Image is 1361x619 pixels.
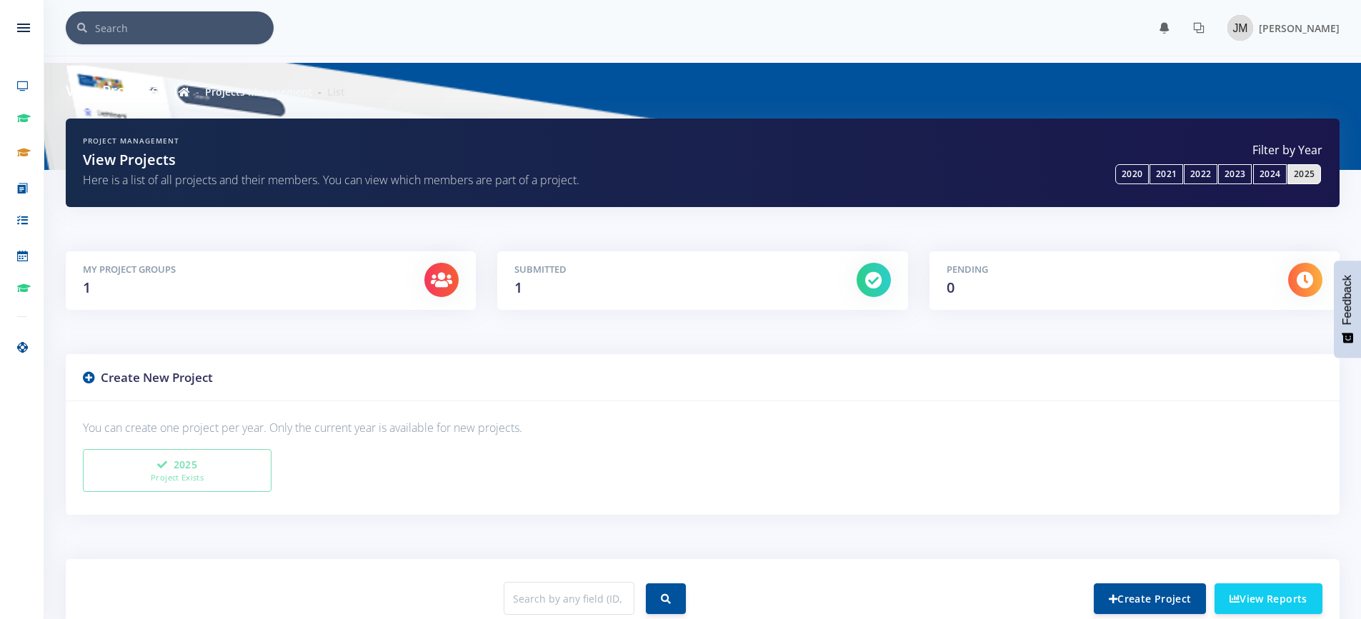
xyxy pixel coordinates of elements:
img: Image placeholder [1227,15,1253,41]
span: [PERSON_NAME] [1259,21,1340,35]
h5: My Project Groups [83,263,403,277]
a: 2023 [1218,164,1252,184]
p: You can create one project per year. Only the current year is available for new projects. [83,418,1322,438]
span: Feedback [1341,275,1354,325]
small: Project Exists [98,472,256,484]
span: 1 [83,278,91,297]
p: Here is a list of all projects and their members. You can view which members are part of a project. [83,171,692,190]
button: 2025Project Exists [83,449,271,492]
a: View Reports [1215,583,1322,614]
h2: View Projects [83,149,692,171]
label: Filter by Year [714,141,1323,158]
a: 2020 [1115,164,1149,184]
h3: Create New Project [83,368,1322,387]
a: Image placeholder [PERSON_NAME] [1216,12,1340,44]
input: Search [95,11,274,44]
a: 2021 [1150,164,1183,184]
a: 2022 [1184,164,1217,184]
a: 2024 [1253,164,1287,184]
button: Feedback - Show survey [1334,261,1361,358]
h6: View Projects [66,80,159,101]
a: Create Project [1094,583,1206,614]
h5: Pending [947,263,1267,277]
span: 0 [947,278,954,297]
input: Search by any field (ID, name, school, etc.) [504,582,634,615]
h5: Submitted [514,263,834,277]
li: List [312,84,345,99]
a: Projects Management [205,85,312,99]
nav: breadcrumb [179,84,345,99]
span: 1 [514,278,522,297]
h6: Project Management [83,136,692,146]
a: 2025 [1287,164,1321,184]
